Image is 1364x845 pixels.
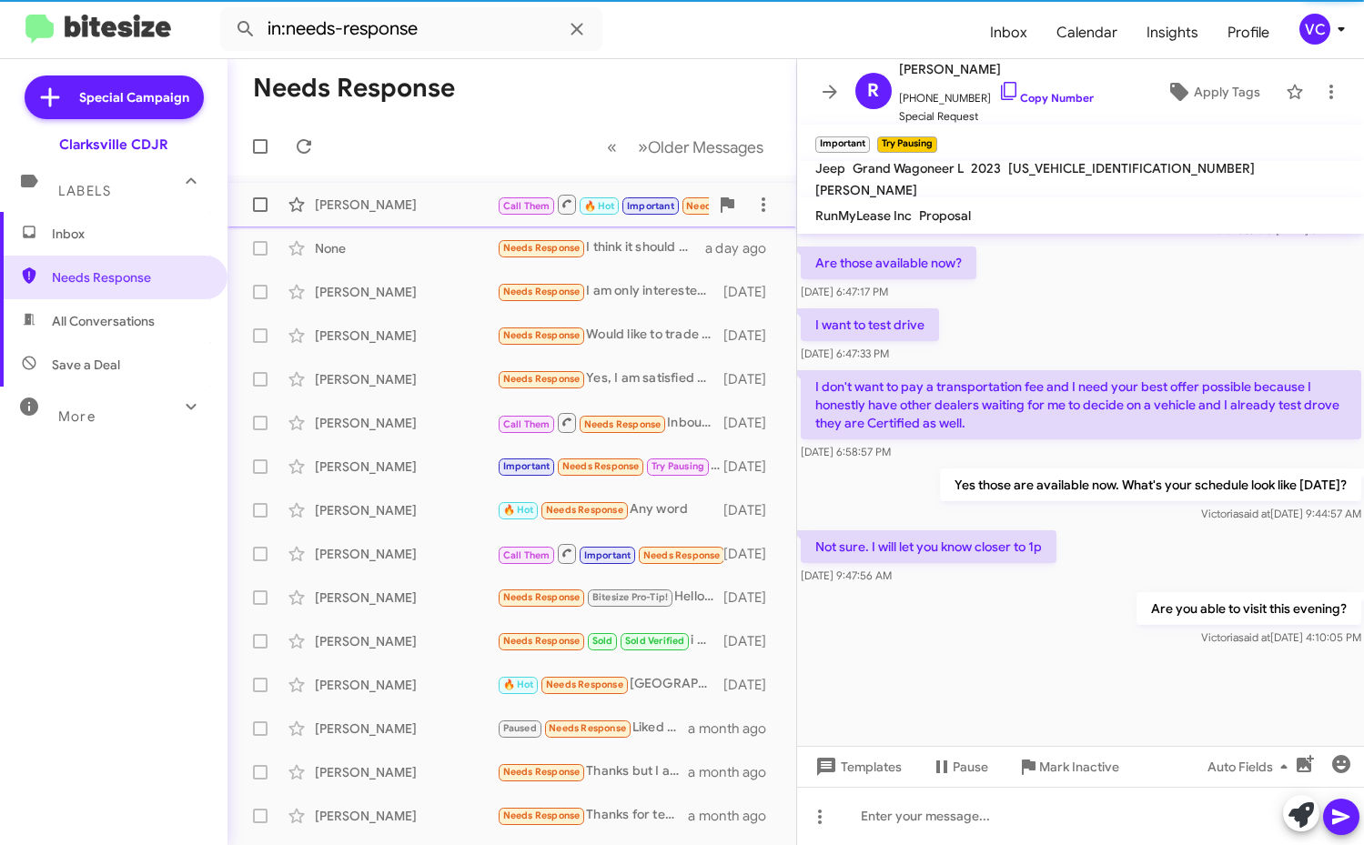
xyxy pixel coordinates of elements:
span: [DATE] 6:47:17 PM [801,285,888,298]
span: 🔥 Hot [503,504,534,516]
span: Sold [592,635,613,647]
div: I am only interested in O% interest and the summit model in the 2 tone white and black with the t... [497,281,723,302]
button: Mark Inactive [1003,750,1134,783]
span: [PHONE_NUMBER] [899,80,1094,107]
span: Templates [812,750,902,783]
small: Important [815,136,870,153]
div: VC [1299,14,1330,45]
div: a month ago [688,719,781,738]
span: said at [1238,507,1269,520]
span: Important [627,200,674,212]
span: More [58,408,96,425]
div: Would like to trade but also, don't want a high payment and don't know if I can with this situation [497,325,723,346]
span: Jeep [815,160,845,176]
span: [PERSON_NAME] [815,182,917,198]
span: [DATE] 6:47:33 PM [801,347,889,360]
div: [PERSON_NAME] [315,676,497,694]
span: [DATE] 9:47:56 AM [801,568,892,582]
div: I will speak with my wife and get back to u [497,456,723,477]
a: Insights [1132,6,1213,59]
div: [DATE] [723,327,782,345]
button: Auto Fields [1193,750,1309,783]
div: [PERSON_NAME] [315,588,497,607]
div: [PERSON_NAME] [315,283,497,301]
div: [DATE] [723,283,782,301]
div: [GEOGRAPHIC_DATA] [497,674,723,695]
span: Call Them [503,549,551,561]
input: Search [220,7,602,51]
h1: Needs Response [253,74,455,103]
span: Needs Response [643,549,721,561]
span: Needs Response [503,591,581,603]
span: Labels [58,183,111,199]
span: 🔥 Hot [503,679,534,690]
p: Are you able to visit this evening? [1136,592,1360,625]
span: Proposal [919,207,971,224]
span: Needs Response [52,268,207,287]
span: Profile [1213,6,1284,59]
span: » [638,136,648,158]
span: Paused [503,722,537,734]
div: [PERSON_NAME] [315,501,497,519]
p: Not sure. I will let you know closer to 1p [801,530,1056,563]
div: Any word [497,499,723,520]
div: [DATE] [723,414,782,432]
div: [PERSON_NAME] [315,719,497,738]
span: Bitesize Pro-Tip! [592,591,668,603]
small: Try Pausing [877,136,937,153]
div: [PERSON_NAME] [315,763,497,781]
span: Needs Response [503,329,581,341]
div: [PERSON_NAME] [315,370,497,388]
button: Pause [916,750,1003,783]
span: Needs Response [549,722,626,734]
span: Important [584,549,631,561]
span: Important [503,460,551,472]
span: [US_VEHICLE_IDENTIFICATION_NUMBER] [1008,160,1255,176]
span: Needs Response [503,635,581,647]
div: [DATE] [723,588,782,607]
div: a day ago [705,239,782,257]
div: [DATE] [723,501,782,519]
span: [DATE] 6:58:57 PM [801,445,891,458]
a: Calendar [1042,6,1132,59]
span: Victoria [DATE] 9:44:57 AM [1200,507,1360,520]
button: Templates [797,750,916,783]
span: Pause [953,750,988,783]
div: [PERSON_NAME] [315,414,497,432]
div: [DATE] [723,545,782,563]
div: Hi what's going on [497,193,709,216]
span: Needs Response [686,200,763,212]
span: Inbox [52,225,207,243]
span: Needs Response [503,766,581,778]
div: What steps [497,542,723,565]
div: [PERSON_NAME] [315,458,497,476]
p: I want to test drive [801,308,939,341]
span: Save a Deal [52,356,120,374]
button: Apply Tags [1148,75,1277,108]
div: [DATE] [723,370,782,388]
span: Special Request [899,107,1094,126]
p: I don't want to pay a transportation fee and I need your best offer possible because I honestly h... [801,370,1361,439]
span: Needs Response [503,242,581,254]
div: [DATE] [723,458,782,476]
span: Needs Response [546,679,623,690]
span: 2023 [971,160,1001,176]
span: Needs Response [503,810,581,821]
p: Yes those are available now. What's your schedule look like [DATE]? [939,468,1360,501]
div: [PERSON_NAME] [315,545,497,563]
span: RunMyLease Inc [815,207,912,224]
span: Needs Response [562,460,640,472]
div: a month ago [688,763,781,781]
div: None [315,239,497,257]
a: Copy Number [998,91,1094,105]
a: Inbox [975,6,1042,59]
span: Grand Wagoneer L [853,160,964,176]
div: Yes, I am satisfied with it. [497,368,723,389]
span: Needs Response [546,504,623,516]
span: Apply Tags [1194,75,1260,108]
div: Thanks but I am no longer interested. I bought something else. [497,761,688,782]
span: Sold Verified [625,635,685,647]
span: Victoria [DATE] 4:10:05 PM [1200,630,1360,644]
